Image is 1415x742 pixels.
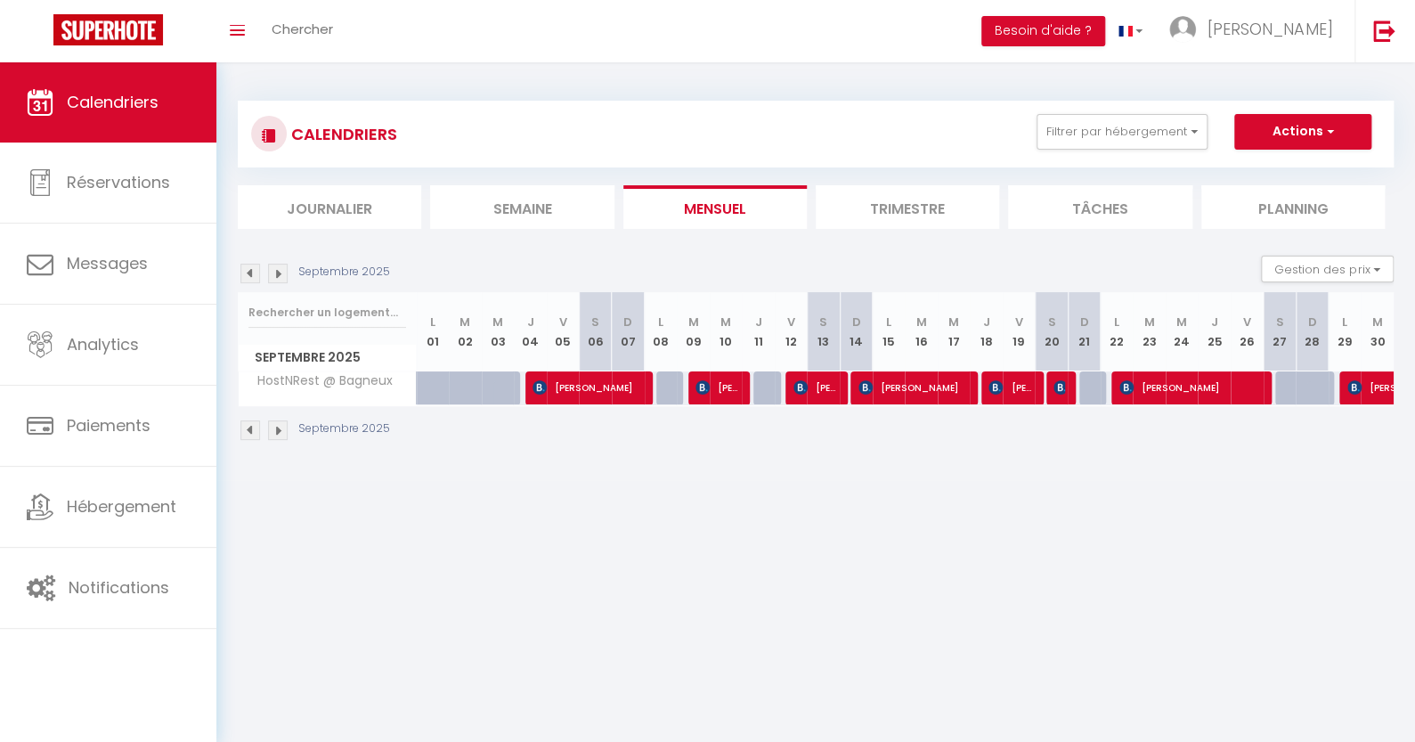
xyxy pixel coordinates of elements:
span: Hébergement [67,495,176,518]
th: 07 [612,292,645,371]
abbr: M [1372,314,1383,330]
span: [PERSON_NAME] [858,371,968,404]
th: 17 [938,292,971,371]
li: Planning [1201,185,1385,229]
abbr: J [983,314,990,330]
abbr: M [492,314,503,330]
span: [PERSON_NAME] [533,371,642,404]
span: [PERSON_NAME] [1119,371,1262,404]
abbr: M [459,314,470,330]
button: Actions [1234,114,1371,150]
th: 14 [840,292,873,371]
th: 30 [1361,292,1394,371]
abbr: M [948,314,959,330]
span: HostNRest @ Bagneux [241,371,397,391]
th: 04 [514,292,547,371]
th: 29 [1329,292,1362,371]
button: Besoin d'aide ? [981,16,1105,46]
h3: CALENDRIERS [287,114,397,154]
abbr: D [1079,314,1088,330]
abbr: V [559,314,567,330]
abbr: V [1243,314,1251,330]
abbr: J [527,314,534,330]
abbr: V [1015,314,1023,330]
th: 13 [807,292,840,371]
abbr: M [687,314,698,330]
p: Septembre 2025 [298,264,390,281]
abbr: L [430,314,435,330]
th: 11 [742,292,775,371]
abbr: S [1047,314,1055,330]
abbr: S [1275,314,1283,330]
th: 28 [1296,292,1329,371]
abbr: L [658,314,663,330]
th: 01 [417,292,450,371]
abbr: D [851,314,860,330]
li: Trimestre [816,185,999,229]
span: Chercher [272,20,333,38]
th: 06 [579,292,612,371]
img: Super Booking [53,14,163,45]
li: Mensuel [623,185,807,229]
abbr: J [755,314,762,330]
span: [PERSON_NAME] [793,371,837,404]
li: Journalier [238,185,421,229]
img: ... [1169,16,1196,43]
abbr: V [787,314,795,330]
th: 18 [970,292,1003,371]
th: 26 [1231,292,1264,371]
li: Tâches [1008,185,1191,229]
abbr: L [1114,314,1119,330]
span: [PERSON_NAME] [988,371,1032,404]
span: [PERSON_NAME] [1053,371,1064,404]
abbr: M [915,314,926,330]
button: Gestion des prix [1261,256,1394,282]
span: Messages [67,252,148,274]
abbr: J [1211,314,1218,330]
span: [PERSON_NAME] [695,371,739,404]
abbr: L [886,314,891,330]
th: 02 [449,292,482,371]
span: Paiements [67,414,150,436]
abbr: D [623,314,632,330]
li: Semaine [430,185,614,229]
th: 12 [775,292,808,371]
th: 03 [482,292,515,371]
img: logout [1373,20,1395,42]
abbr: S [591,314,599,330]
abbr: S [819,314,827,330]
abbr: M [1176,314,1187,330]
span: [PERSON_NAME] [1208,18,1332,40]
th: 24 [1166,292,1199,371]
span: Analytics [67,333,139,355]
th: 09 [677,292,710,371]
th: 15 [873,292,906,371]
input: Rechercher un logement... [248,297,406,329]
span: Réservations [67,171,170,193]
span: Septembre 2025 [239,345,416,371]
th: 20 [1035,292,1068,371]
abbr: D [1307,314,1316,330]
th: 19 [1003,292,1036,371]
th: 23 [1133,292,1166,371]
th: 22 [1101,292,1134,371]
button: Filtrer par hébergement [1037,114,1208,150]
th: 25 [1198,292,1231,371]
span: Notifications [69,576,169,599]
th: 27 [1264,292,1297,371]
abbr: M [1144,314,1155,330]
th: 21 [1068,292,1101,371]
th: 16 [905,292,938,371]
span: Calendriers [67,91,159,113]
th: 10 [710,292,743,371]
abbr: L [1342,314,1347,330]
p: Septembre 2025 [298,420,390,437]
th: 08 [645,292,678,371]
th: 05 [547,292,580,371]
abbr: M [720,314,731,330]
